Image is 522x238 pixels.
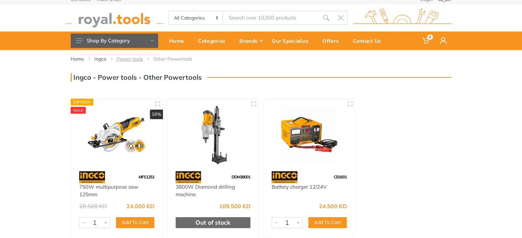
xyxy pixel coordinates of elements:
[153,55,203,62] li: Other Powertools
[71,73,202,82] h3: Ingco - Power tools - Other Powertools
[127,203,154,209] div: 24.000 KD
[176,171,201,183] img: 91.webp
[319,203,347,209] div: 24.500 KD
[164,34,193,48] div: Home
[318,32,348,50] a: Offers
[139,174,154,179] span: MFS1251
[334,174,347,179] span: CB1601
[94,55,106,62] a: Ingco
[353,9,451,27] img: royal.tools Logo
[116,217,154,228] button: Add To Cart
[176,217,251,228] div: Out of stock
[65,9,164,27] img: royal.tools Logo
[71,55,451,62] nav: breadcrumb
[267,32,318,50] a: Our Specialize
[169,11,223,24] select: Category
[193,32,235,50] a: Categories
[77,105,156,164] img: Royal Tools - 750W multipurpose saw 125mm
[164,32,193,50] a: Home
[267,34,318,48] div: Our Specialize
[219,203,250,209] div: 109.500 KD
[417,32,435,50] a: 0
[193,34,235,48] div: Categories
[348,34,390,48] div: Contact Us
[270,105,349,164] img: Royal Tools - Battery charger 12/24V
[235,34,267,48] div: Brands
[79,171,105,183] img: 91.webp
[79,203,107,209] div: 28.500 KD
[71,107,86,114] div: SALE
[272,184,327,190] a: Battery charger 12/24V
[318,34,348,48] div: Offers
[308,217,347,228] button: Add To Cart
[71,99,93,105] div: Express
[174,105,253,164] img: Royal Tools - 3800W Diamond drilling machine
[150,110,163,119] div: 16%
[71,55,84,62] a: Home
[176,184,235,198] a: 3800W Diamond drilling machine
[71,34,158,48] button: Shop By Category
[79,184,138,198] a: 750W multipurpose saw 125mm
[117,55,143,62] a: Power tools
[427,35,433,40] span: 0
[232,174,250,179] span: DDM38001
[272,171,297,183] img: 91.webp
[223,11,319,25] input: Site search
[348,32,390,50] a: Contact Us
